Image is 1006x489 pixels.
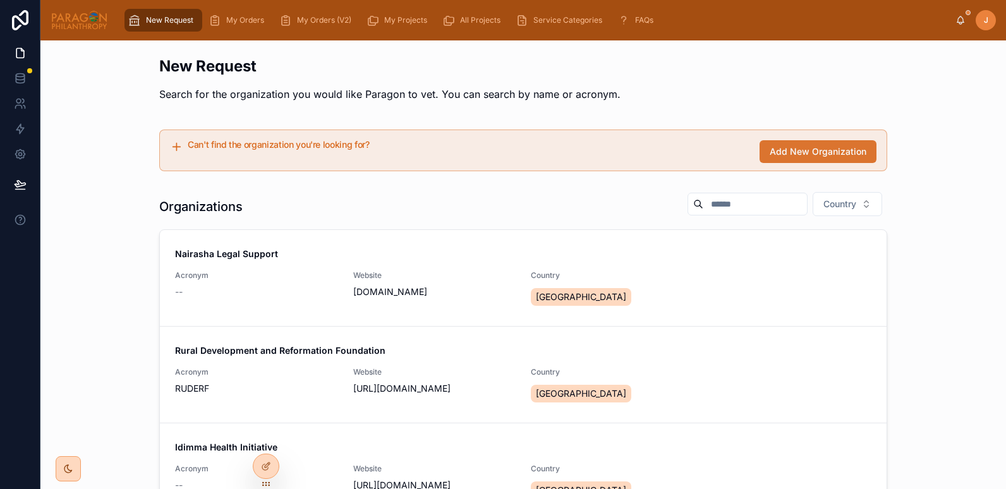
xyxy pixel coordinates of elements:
button: Add New Organization [760,140,876,163]
strong: Idimma Health Initiative [175,442,277,452]
span: New Request [146,15,193,25]
p: Search for the organization you would like Paragon to vet. You can search by name or acronym. [159,87,621,102]
h2: New Request [159,56,621,76]
span: Service Categories [533,15,602,25]
span: [DOMAIN_NAME] [353,286,516,298]
a: Service Categories [512,9,611,32]
span: Website [353,367,516,377]
span: My Orders (V2) [297,15,351,25]
span: Country [531,270,694,281]
span: [URL][DOMAIN_NAME] [353,382,516,395]
span: Add New Organization [770,145,866,158]
strong: Nairasha Legal Support [175,248,278,259]
span: FAQs [635,15,653,25]
img: App logo [51,10,108,30]
a: Nairasha Legal SupportAcronym--Website[DOMAIN_NAME]Country[GEOGRAPHIC_DATA] [160,230,887,326]
span: Country [531,464,694,474]
span: Country [823,198,856,210]
span: Country [531,367,694,377]
a: My Orders (V2) [276,9,360,32]
span: My Orders [226,15,264,25]
span: J [984,15,988,25]
span: My Projects [384,15,427,25]
a: New Request [124,9,202,32]
div: scrollable content [118,6,955,34]
span: [GEOGRAPHIC_DATA] [536,291,626,303]
span: Website [353,270,516,281]
span: All Projects [460,15,500,25]
span: Website [353,464,516,474]
strong: Rural Development and Reformation Foundation [175,345,385,356]
span: -- [175,286,183,298]
button: Select Button [813,192,882,216]
span: Acronym [175,270,338,281]
span: Acronym [175,464,338,474]
span: [GEOGRAPHIC_DATA] [536,387,626,400]
a: Rural Development and Reformation FoundationAcronymRUDERFWebsite[URL][DOMAIN_NAME]Country[GEOGRAP... [160,326,887,423]
a: FAQs [614,9,662,32]
h5: Can't find the organization you're looking for? [188,140,749,149]
span: Acronym [175,367,338,377]
span: RUDERF [175,382,338,395]
a: My Projects [363,9,436,32]
a: All Projects [439,9,509,32]
h1: Organizations [159,198,243,215]
a: My Orders [205,9,273,32]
